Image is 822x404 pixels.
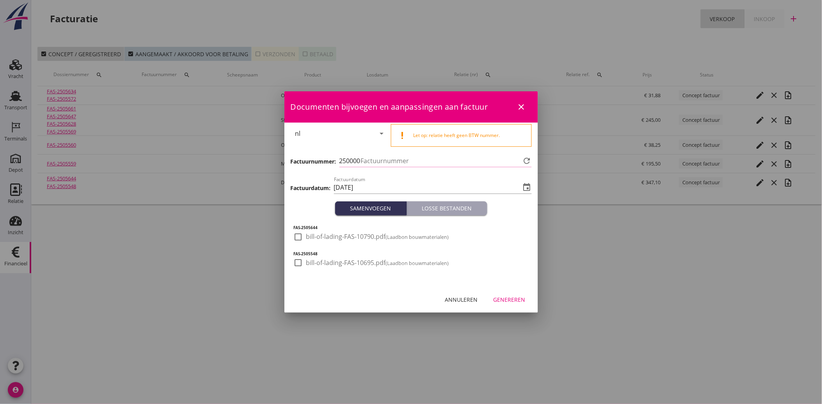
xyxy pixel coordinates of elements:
div: Let op: relatie heeft geen BTW nummer. [413,132,525,139]
i: priority_high [398,131,407,140]
input: Factuurnummer [361,155,521,167]
div: Losse bestanden [410,204,484,212]
h5: FAS-2505644 [294,225,529,231]
div: Annuleren [445,295,478,304]
button: Samenvoegen [335,201,407,215]
small: (Laadbon bouwmaterialen) [386,260,449,267]
div: Samenvoegen [338,204,403,212]
div: Documenten bijvoegen en aanpassingen aan factuur [284,91,538,123]
span: bill-of-lading-FAS-10695.pdf [306,259,449,267]
h3: Factuurdatum: [291,184,331,192]
span: bill-of-lading-FAS-10790.pdf [306,233,449,241]
i: close [517,102,526,112]
i: refresh [522,156,532,166]
h3: Factuurnummer: [291,157,336,166]
i: event [522,183,532,192]
div: Genereren [494,295,526,304]
input: Factuurdatum [334,181,521,194]
small: (Laadbon bouwmaterialen) [386,233,449,240]
button: Annuleren [439,292,484,306]
button: Losse bestanden [407,201,487,215]
button: Genereren [487,292,532,306]
span: 250000 [339,156,360,166]
div: nl [295,130,301,137]
h5: FAS-2505548 [294,251,529,257]
i: arrow_drop_down [377,129,386,138]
